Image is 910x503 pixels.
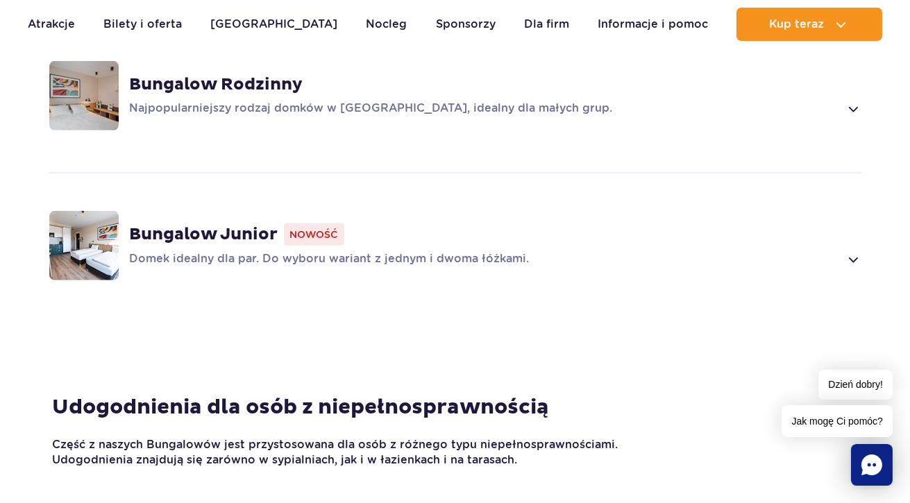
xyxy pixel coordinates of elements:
[130,224,278,245] strong: Bungalow Junior
[28,8,75,41] a: Atrakcje
[598,8,708,41] a: Informacje i pomoc
[130,251,840,268] p: Domek idealny dla par. Do wyboru wariant z jednym i dwoma łóżkami.
[524,8,569,41] a: Dla firm
[818,370,893,400] span: Dzień dobry!
[52,437,632,468] p: Część z naszych Bungalowów jest przystosowana dla osób z różnego typu niepełnosprawnościami. Udog...
[769,18,824,31] span: Kup teraz
[366,8,407,41] a: Nocleg
[103,8,182,41] a: Bilety i oferta
[130,74,303,95] strong: Bungalow Rodzinny
[736,8,882,41] button: Kup teraz
[284,223,344,246] span: Nowość
[782,405,893,437] span: Jak mogę Ci pomóc?
[851,444,893,486] div: Chat
[130,101,840,117] p: Najpopularniejszy rodzaj domków w [GEOGRAPHIC_DATA], idealny dla małych grup.
[52,394,858,420] h4: Udogodnienia dla osób z niepełnosprawnością
[210,8,337,41] a: [GEOGRAPHIC_DATA]
[436,8,496,41] a: Sponsorzy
